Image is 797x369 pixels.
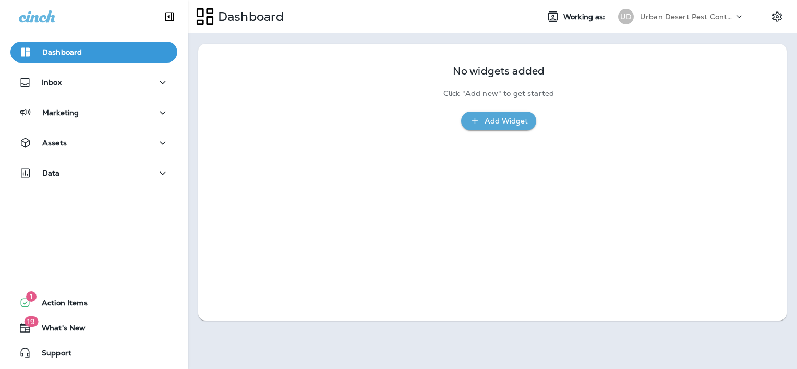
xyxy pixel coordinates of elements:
[31,324,86,336] span: What's New
[10,102,177,123] button: Marketing
[10,132,177,153] button: Assets
[618,9,634,24] div: UD
[443,89,554,98] p: Click "Add new" to get started
[214,9,284,24] p: Dashboard
[10,72,177,93] button: Inbox
[42,169,60,177] p: Data
[31,299,88,311] span: Action Items
[10,292,177,313] button: 1Action Items
[768,7,787,26] button: Settings
[10,317,177,338] button: 19What's New
[42,48,82,56] p: Dashboard
[640,13,734,21] p: Urban Desert Pest Control
[42,139,67,147] p: Assets
[485,115,528,128] div: Add Widget
[24,316,38,327] span: 19
[10,42,177,63] button: Dashboard
[31,349,71,361] span: Support
[10,342,177,363] button: Support
[42,78,62,87] p: Inbox
[563,13,608,21] span: Working as:
[461,112,536,131] button: Add Widget
[10,163,177,183] button: Data
[453,67,545,76] p: No widgets added
[155,6,184,27] button: Collapse Sidebar
[42,108,79,117] p: Marketing
[26,291,37,302] span: 1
